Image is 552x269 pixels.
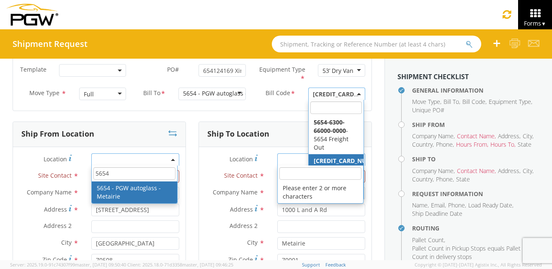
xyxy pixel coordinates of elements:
[314,118,348,151] span: - 5654 Freight Out
[444,98,460,106] li: ,
[541,20,546,27] span: ▼
[412,98,441,106] li: ,
[302,261,320,268] a: Support
[61,238,72,246] span: City
[29,89,59,97] span: Move Type
[314,118,346,134] span: 5654-6300-66000-0000
[523,132,534,140] li: ,
[412,106,444,114] span: Unique PO#
[412,98,440,106] span: Move Type
[412,244,521,261] span: Pallet Count in Pickup Stops equals Pallet Count in delivery stops
[75,261,126,268] span: master, [DATE] 09:50:40
[456,140,487,148] span: Hours From
[524,19,546,27] span: Forms
[247,238,258,246] span: City
[412,132,454,140] span: Company Name
[314,157,387,173] span: - 5654 Freight In
[313,90,384,98] span: [CREDIT_CARD_NUMBER]
[444,98,459,106] span: Bill To
[412,87,539,93] h4: General Information
[272,36,481,52] input: Shipment, Tracking or Reference Number (at least 4 chars)
[448,201,466,210] li: ,
[230,222,258,230] span: Address 2
[436,140,453,148] span: Phone
[167,65,179,73] span: PO#
[278,181,363,203] li: Please enter 2 or more characters
[490,140,514,148] span: Hours To
[412,236,444,244] span: Pallet Count
[21,130,94,138] h3: Ship From Location
[213,188,258,196] span: Company Name
[412,140,434,149] li: ,
[498,132,519,140] span: Address
[314,157,385,165] span: [CREDIT_CARD_NUMBER]
[183,89,272,98] div: 5654 - PGW autoglass - Metairie
[182,261,233,268] span: master, [DATE] 09:46:25
[462,98,487,106] li: ,
[412,140,433,148] span: Country
[412,191,539,197] h4: Request Information
[20,65,46,73] span: Template
[462,98,485,106] span: Bill Code
[10,261,126,268] span: Server: 2025.19.0-91c74307f99
[397,72,469,81] strong: Shipment Checklist
[38,171,72,179] span: Site Contact
[412,225,539,231] h4: Routing
[44,155,67,163] span: Location
[457,132,496,140] li: ,
[456,175,470,183] span: State
[523,167,532,175] span: City
[412,201,428,209] span: Name
[412,175,434,184] li: ,
[415,261,542,268] span: Copyright © [DATE]-[DATE] Agistix Inc., All Rights Reserved
[412,201,429,210] li: ,
[322,67,353,75] div: 53’ Dry Van
[42,256,67,264] span: Zip Code
[457,167,495,175] span: Contact Name
[44,205,67,213] span: Address
[457,132,495,140] span: Contact Name
[412,132,455,140] li: ,
[412,167,455,175] li: ,
[412,122,539,128] h4: Ship From
[498,167,519,175] span: Address
[325,261,346,268] a: Feedback
[228,256,253,264] span: Zip Code
[412,156,539,162] h4: Ship To
[412,167,454,175] span: Company Name
[92,181,177,203] li: 5654 - PGW autoglass - Metairie
[468,201,513,210] li: ,
[456,140,488,149] li: ,
[313,90,430,98] span: - 5654 Freight In
[230,155,253,163] span: Location
[143,89,160,98] span: Bill To
[308,88,365,100] span: 5654-3600-50180-0000
[6,4,58,26] img: pgw-form-logo-1aaa8060b1cc70fad034.png
[13,39,88,49] h4: Shipment Request
[518,140,531,148] span: State
[412,236,445,244] li: ,
[523,132,532,140] span: City
[468,201,512,209] span: Load Ready Date
[457,167,496,175] li: ,
[224,171,258,179] span: Site Contact
[448,201,465,209] span: Phone
[431,201,446,210] li: ,
[84,90,94,98] div: Full
[489,98,532,106] li: ,
[412,210,462,217] span: Ship Deadline Date
[412,175,433,183] span: Country
[498,132,521,140] li: ,
[266,89,290,98] span: Bill Code
[313,90,361,98] span: 5654-3600-50180-0000
[127,261,233,268] span: Client: 2025.18.0-71d3358
[436,140,454,149] li: ,
[490,140,516,149] li: ,
[489,98,531,106] span: Equipment Type
[436,175,454,184] li: ,
[259,65,305,73] span: Equipment Type
[436,175,453,183] span: Phone
[523,167,534,175] li: ,
[431,201,445,209] span: Email
[230,205,253,213] span: Address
